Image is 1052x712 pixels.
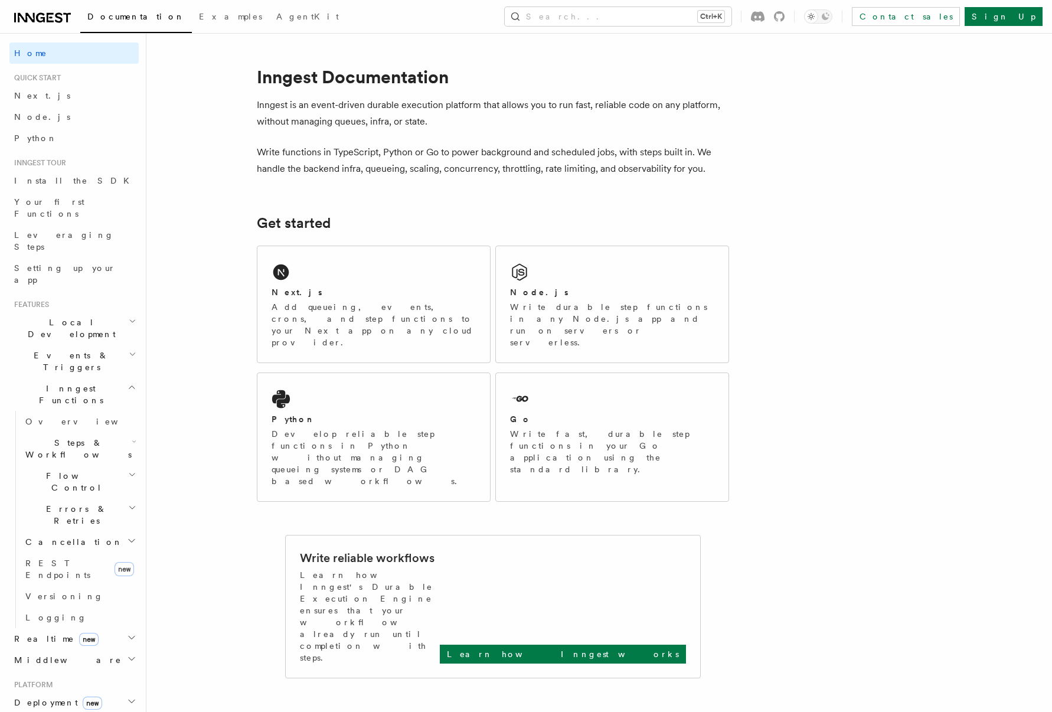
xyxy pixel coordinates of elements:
h2: Write reliable workflows [300,550,434,566]
span: Platform [9,680,53,690]
a: Versioning [21,586,139,607]
a: Logging [21,607,139,628]
a: AgentKit [269,4,346,32]
span: Documentation [87,12,185,21]
span: Realtime [9,633,99,645]
h2: Node.js [510,286,569,298]
button: Cancellation [21,531,139,553]
a: Overview [21,411,139,432]
span: Cancellation [21,536,123,548]
span: Inngest tour [9,158,66,168]
span: Steps & Workflows [21,437,132,460]
span: Setting up your app [14,263,116,285]
span: Node.js [14,112,70,122]
a: Node.js [9,106,139,128]
button: Search...Ctrl+K [505,7,731,26]
a: PythonDevelop reliable step functions in Python without managing queueing systems or DAG based wo... [257,373,491,502]
span: Home [14,47,47,59]
a: Contact sales [852,7,960,26]
a: Examples [192,4,269,32]
a: REST Endpointsnew [21,553,139,586]
span: Features [9,300,49,309]
button: Realtimenew [9,628,139,649]
span: new [79,633,99,646]
a: Setting up your app [9,257,139,290]
button: Flow Control [21,465,139,498]
a: Python [9,128,139,149]
div: Inngest Functions [9,411,139,628]
span: Middleware [9,654,122,666]
a: Learn how Inngest works [440,645,686,664]
h2: Next.js [272,286,322,298]
button: Local Development [9,312,139,345]
a: Next.js [9,85,139,106]
button: Inngest Functions [9,378,139,411]
button: Events & Triggers [9,345,139,378]
span: new [115,562,134,576]
span: Next.js [14,91,70,100]
span: Install the SDK [14,176,136,185]
p: Add queueing, events, crons, and step functions to your Next app on any cloud provider. [272,301,476,348]
span: Flow Control [21,470,128,494]
p: Inngest is an event-driven durable execution platform that allows you to run fast, reliable code ... [257,97,729,130]
span: new [83,697,102,710]
span: REST Endpoints [25,559,90,580]
a: Documentation [80,4,192,33]
a: Next.jsAdd queueing, events, crons, and step functions to your Next app on any cloud provider. [257,246,491,363]
a: Sign Up [965,7,1043,26]
span: Quick start [9,73,61,83]
button: Toggle dark mode [804,9,832,24]
span: Deployment [9,697,102,708]
span: AgentKit [276,12,339,21]
button: Steps & Workflows [21,432,139,465]
span: Events & Triggers [9,350,129,373]
p: Develop reliable step functions in Python without managing queueing systems or DAG based workflows. [272,428,476,487]
p: Learn how Inngest's Durable Execution Engine ensures that your workflow already run until complet... [300,569,440,664]
a: Leveraging Steps [9,224,139,257]
p: Write functions in TypeScript, Python or Go to power background and scheduled jobs, with steps bu... [257,144,729,177]
kbd: Ctrl+K [698,11,724,22]
p: Write durable step functions in any Node.js app and run on servers or serverless. [510,301,714,348]
a: Get started [257,215,331,231]
span: Versioning [25,592,103,601]
h2: Python [272,413,315,425]
span: Errors & Retries [21,503,128,527]
h1: Inngest Documentation [257,66,729,87]
span: Overview [25,417,147,426]
span: Python [14,133,57,143]
button: Middleware [9,649,139,671]
h2: Go [510,413,531,425]
a: Your first Functions [9,191,139,224]
span: Local Development [9,316,129,340]
p: Learn how Inngest works [447,648,679,660]
a: Install the SDK [9,170,139,191]
span: Logging [25,613,87,622]
a: GoWrite fast, durable step functions in your Go application using the standard library. [495,373,729,502]
span: Your first Functions [14,197,84,218]
button: Errors & Retries [21,498,139,531]
p: Write fast, durable step functions in your Go application using the standard library. [510,428,714,475]
span: Examples [199,12,262,21]
span: Inngest Functions [9,383,128,406]
span: Leveraging Steps [14,230,114,252]
a: Node.jsWrite durable step functions in any Node.js app and run on servers or serverless. [495,246,729,363]
a: Home [9,43,139,64]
